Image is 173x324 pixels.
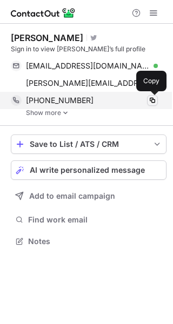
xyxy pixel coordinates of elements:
[11,134,167,154] button: save-profile-one-click
[28,237,162,246] span: Notes
[11,234,167,249] button: Notes
[26,109,167,117] a: Show more
[11,212,167,227] button: Find work email
[28,215,162,225] span: Find work email
[11,6,76,19] img: ContactOut v5.3.10
[11,44,167,54] div: Sign in to view [PERSON_NAME]’s full profile
[62,109,69,117] img: -
[11,160,167,180] button: AI write personalized message
[26,61,150,71] span: [EMAIL_ADDRESS][DOMAIN_NAME]
[26,78,150,88] span: [PERSON_NAME][EMAIL_ADDRESS][DOMAIN_NAME]
[30,166,145,174] span: AI write personalized message
[11,32,83,43] div: [PERSON_NAME]
[29,192,115,200] span: Add to email campaign
[30,140,148,148] div: Save to List / ATS / CRM
[26,96,94,105] span: [PHONE_NUMBER]
[11,186,167,206] button: Add to email campaign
